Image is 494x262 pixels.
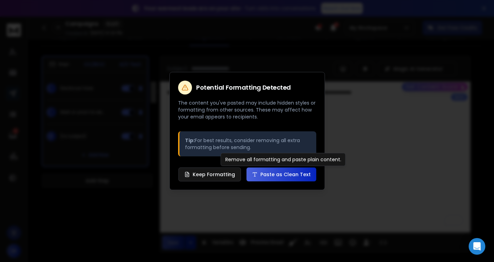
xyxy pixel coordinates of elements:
div: Remove all formatting and paste plain content. [221,153,346,166]
button: Keep Formatting [178,167,241,181]
p: The content you've pasted may include hidden styles or formatting from other sources. These may a... [178,99,316,120]
p: For best results, consider removing all extra formatting before sending. [185,137,311,151]
div: Open Intercom Messenger [469,238,485,255]
button: Paste as Clean Text [246,167,316,181]
h2: Potential Formatting Detected [196,84,291,91]
strong: Tip: [185,137,195,144]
